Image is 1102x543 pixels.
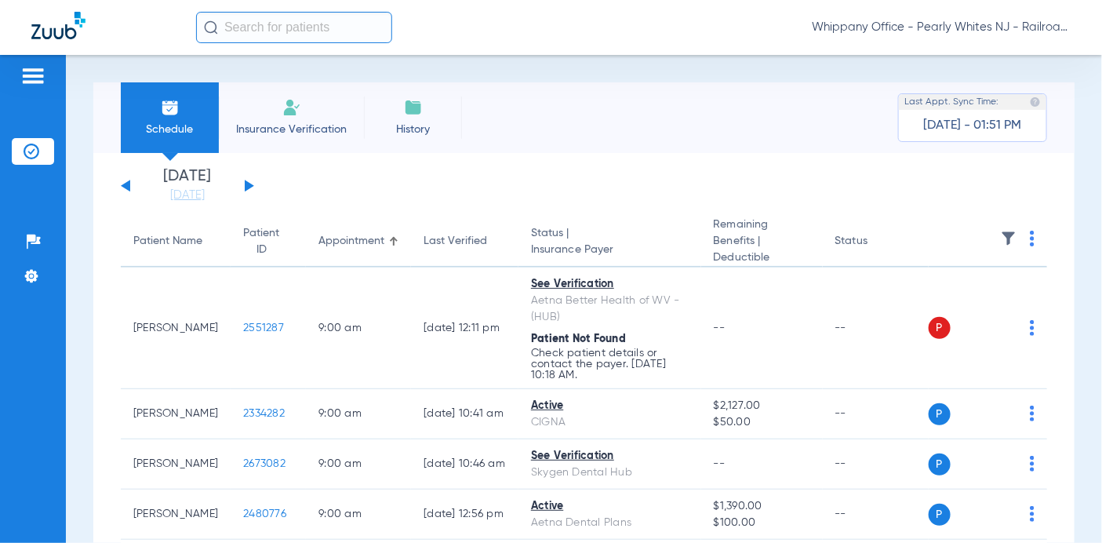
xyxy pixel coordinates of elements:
img: group-dot-blue.svg [1030,231,1035,246]
iframe: Chat Widget [1024,468,1102,543]
p: Check patient details or contact the payer. [DATE] 10:18 AM. [531,348,689,381]
img: last sync help info [1030,97,1041,108]
input: Search for patients [196,12,392,43]
img: Schedule [161,98,180,117]
div: See Verification [531,448,689,465]
td: 9:00 AM [306,268,411,389]
span: 2480776 [243,508,286,519]
span: P [929,403,951,425]
span: 2673082 [243,458,286,469]
div: Active [531,498,689,515]
td: -- [823,490,929,540]
span: Last Appt. Sync Time: [904,94,998,110]
div: Patient ID [243,225,293,258]
span: Schedule [133,122,207,137]
div: Last Verified [424,233,487,250]
div: Aetna Dental Plans [531,515,689,531]
div: Active [531,398,689,414]
td: [PERSON_NAME] [121,490,231,540]
div: Skygen Dental Hub [531,465,689,481]
span: 2334282 [243,408,285,419]
span: Patient Not Found [531,333,626,344]
img: group-dot-blue.svg [1030,456,1035,472]
td: [DATE] 10:41 AM [411,389,518,439]
div: Last Verified [424,233,506,250]
img: Search Icon [204,20,218,35]
div: Patient Name [133,233,202,250]
span: Deductible [714,250,810,266]
td: [PERSON_NAME] [121,268,231,389]
span: -- [714,458,726,469]
div: Patient ID [243,225,279,258]
div: Appointment [318,233,384,250]
div: Aetna Better Health of WV - (HUB) [531,293,689,326]
th: Remaining Benefits | [701,217,823,268]
span: History [376,122,450,137]
span: P [929,454,951,476]
td: 9:00 AM [306,490,411,540]
span: P [929,504,951,526]
td: -- [823,268,929,389]
img: group-dot-blue.svg [1030,406,1035,421]
img: Zuub Logo [31,12,85,39]
img: Manual Insurance Verification [282,98,301,117]
td: [DATE] 10:46 AM [411,439,518,490]
div: See Verification [531,276,689,293]
td: [DATE] 12:11 PM [411,268,518,389]
span: Whippany Office - Pearly Whites NJ - Railroad Plaza Dental Associates Spec LLC - [GEOGRAPHIC_DATA... [812,20,1071,35]
li: [DATE] [140,169,235,203]
img: hamburger-icon [20,67,45,86]
div: CIGNA [531,414,689,431]
img: filter.svg [1001,231,1017,246]
td: [DATE] 12:56 PM [411,490,518,540]
span: $1,390.00 [714,498,810,515]
span: Insurance Verification [231,122,352,137]
span: P [929,317,951,339]
div: Appointment [318,233,398,250]
span: $50.00 [714,414,810,431]
th: Status | [518,217,701,268]
span: $100.00 [714,515,810,531]
td: [PERSON_NAME] [121,439,231,490]
td: 9:00 AM [306,389,411,439]
img: History [404,98,423,117]
td: [PERSON_NAME] [121,389,231,439]
span: -- [714,323,726,333]
span: [DATE] - 01:51 PM [924,118,1022,133]
img: group-dot-blue.svg [1030,320,1035,336]
td: 9:00 AM [306,439,411,490]
span: Insurance Payer [531,242,689,258]
div: Patient Name [133,233,218,250]
th: Status [823,217,929,268]
td: -- [823,439,929,490]
span: 2551287 [243,323,284,333]
td: -- [823,389,929,439]
span: $2,127.00 [714,398,810,414]
a: [DATE] [140,188,235,203]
